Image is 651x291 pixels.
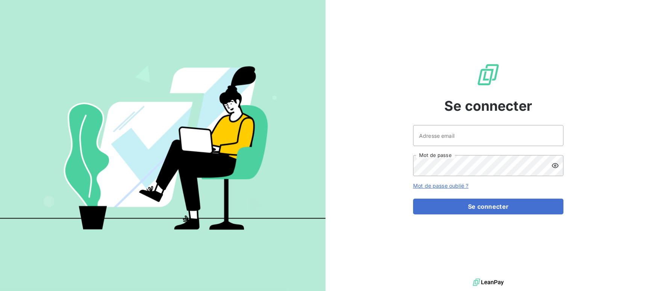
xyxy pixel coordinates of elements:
[476,63,500,87] img: Logo LeanPay
[413,199,563,214] button: Se connecter
[444,96,532,116] span: Se connecter
[413,125,563,146] input: placeholder
[473,277,504,288] img: logo
[413,182,468,189] a: Mot de passe oublié ?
